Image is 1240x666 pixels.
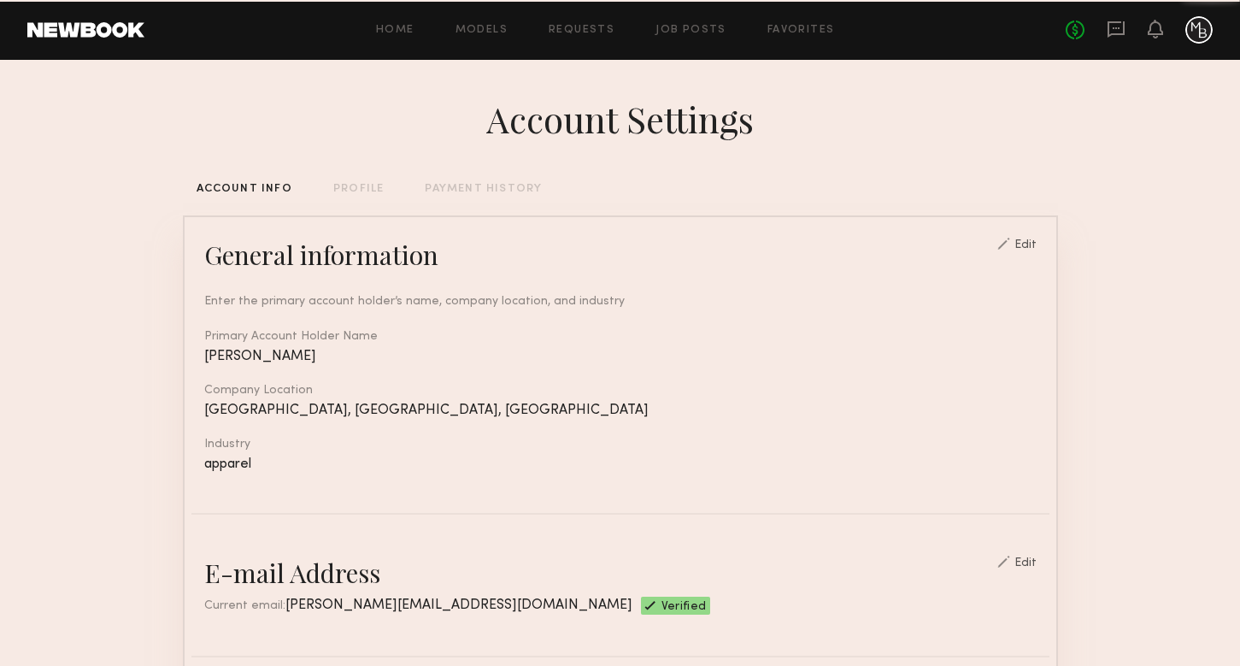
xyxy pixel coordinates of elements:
[376,25,414,36] a: Home
[204,439,1037,451] div: Industry
[1014,239,1037,251] div: Edit
[767,25,835,36] a: Favorites
[204,404,1037,418] div: [GEOGRAPHIC_DATA], [GEOGRAPHIC_DATA], [GEOGRAPHIC_DATA]
[661,601,707,615] span: Verified
[204,238,438,272] div: General information
[455,25,508,36] a: Models
[204,385,1037,397] div: Company Location
[204,597,632,615] div: Current email:
[204,331,1037,343] div: Primary Account Holder Name
[655,25,726,36] a: Job Posts
[425,184,542,195] div: PAYMENT HISTORY
[197,184,292,195] div: ACCOUNT INFO
[486,95,754,143] div: Account Settings
[333,184,384,195] div: PROFILE
[285,598,632,612] span: [PERSON_NAME][EMAIL_ADDRESS][DOMAIN_NAME]
[204,457,1037,472] div: apparel
[549,25,614,36] a: Requests
[204,556,380,590] div: E-mail Address
[204,350,1037,364] div: [PERSON_NAME]
[1014,557,1037,569] div: Edit
[204,292,1037,310] div: Enter the primary account holder’s name, company location, and industry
